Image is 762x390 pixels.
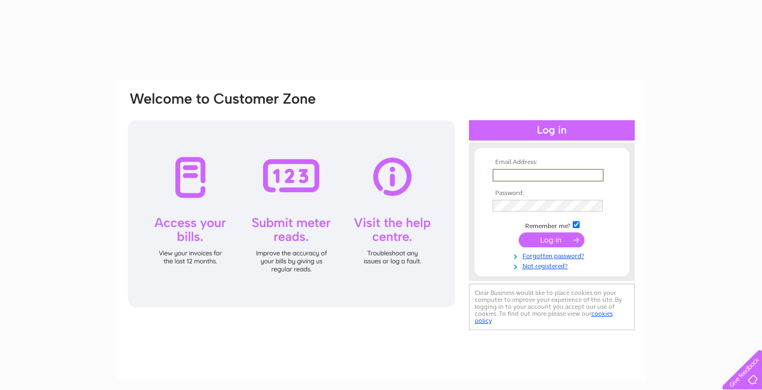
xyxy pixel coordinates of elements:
[519,232,584,247] input: Submit
[490,190,614,197] th: Password:
[469,284,635,330] div: Clear Business would like to place cookies on your computer to improve your experience of the sit...
[490,159,614,166] th: Email Address:
[492,260,614,270] a: Not registered?
[490,220,614,230] td: Remember me?
[492,250,614,260] a: Forgotten password?
[475,310,613,324] a: cookies policy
